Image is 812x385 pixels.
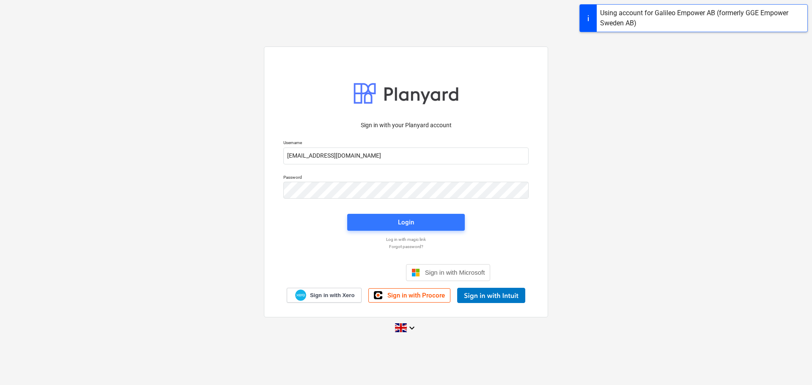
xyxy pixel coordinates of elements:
[279,237,533,242] a: Log in with magic link
[310,292,354,299] span: Sign in with Xero
[411,268,420,277] img: Microsoft logo
[287,288,362,303] a: Sign in with Xero
[347,214,465,231] button: Login
[425,269,485,276] span: Sign in with Microsoft
[279,244,533,249] a: Forgot password?
[398,217,414,228] div: Login
[387,292,445,299] span: Sign in with Procore
[283,175,529,182] p: Password
[600,8,804,28] div: Using account for Galileo Empower AB (formerly GGE Empower Sweden AB)
[283,140,529,147] p: Username
[368,288,450,303] a: Sign in with Procore
[283,147,529,164] input: Username
[283,121,529,130] p: Sign in with your Planyard account
[407,323,417,333] i: keyboard_arrow_down
[318,263,403,282] iframe: Sign in with Google Button
[295,289,306,301] img: Xero logo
